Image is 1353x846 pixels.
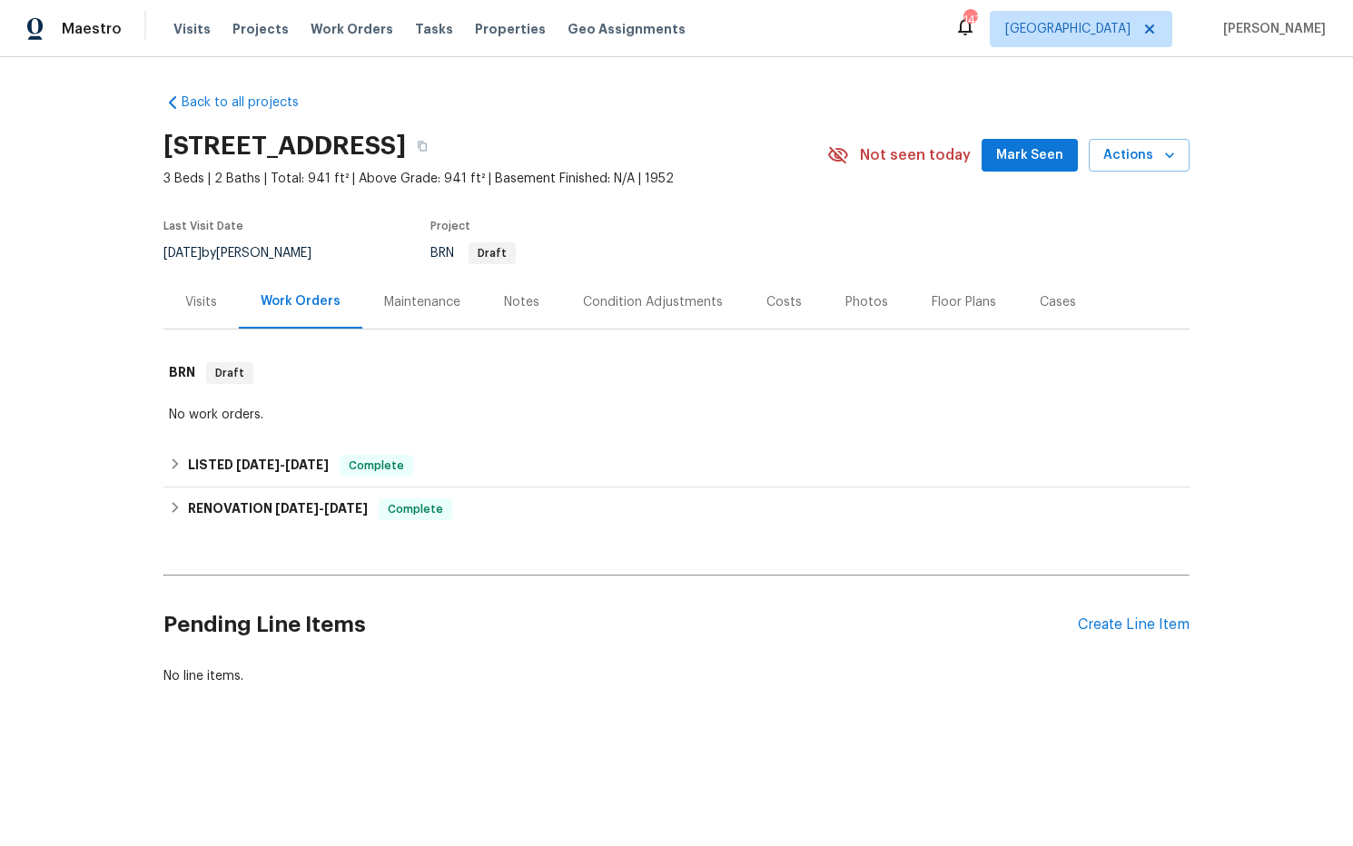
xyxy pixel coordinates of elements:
h6: LISTED [188,455,329,477]
span: BRN [430,247,516,260]
span: Projects [232,20,289,38]
div: LISTED [DATE]-[DATE]Complete [163,444,1190,487]
a: Back to all projects [163,93,338,112]
span: [DATE] [275,502,319,515]
span: Visits [173,20,211,38]
span: [PERSON_NAME] [1216,20,1326,38]
h2: Pending Line Items [163,583,1078,667]
span: [DATE] [285,458,329,471]
span: [DATE] [163,247,202,260]
h6: BRN [169,362,195,384]
span: Properties [475,20,546,38]
div: Notes [504,293,539,311]
span: Draft [470,248,514,259]
h2: [STREET_ADDRESS] [163,137,406,155]
div: Photos [845,293,888,311]
span: Geo Assignments [568,20,686,38]
span: [DATE] [236,458,280,471]
div: Work Orders [261,292,341,310]
span: Work Orders [311,20,393,38]
div: Condition Adjustments [583,293,723,311]
div: 147 [963,11,976,29]
span: Mark Seen [996,144,1063,167]
h6: RENOVATION [188,498,368,520]
div: Visits [185,293,217,311]
span: [GEOGRAPHIC_DATA] [1005,20,1131,38]
span: - [275,502,368,515]
div: BRN Draft [163,344,1190,402]
span: [DATE] [324,502,368,515]
div: No line items. [163,667,1190,685]
span: Project [430,221,470,231]
button: Mark Seen [982,139,1078,172]
span: Maestro [62,20,122,38]
div: Maintenance [384,293,460,311]
button: Actions [1089,139,1190,172]
span: Draft [208,364,252,382]
div: Floor Plans [932,293,996,311]
span: Tasks [415,23,453,35]
span: Not seen today [860,146,971,164]
div: Create Line Item [1078,616,1190,634]
div: Cases [1040,293,1076,311]
span: - [236,458,329,471]
span: Complete [341,457,411,475]
div: Costs [766,293,802,311]
div: No work orders. [169,406,1184,424]
span: 3 Beds | 2 Baths | Total: 941 ft² | Above Grade: 941 ft² | Basement Finished: N/A | 1952 [163,170,827,188]
div: RENOVATION [DATE]-[DATE]Complete [163,487,1190,531]
span: Actions [1103,144,1175,167]
div: by [PERSON_NAME] [163,242,333,264]
span: Last Visit Date [163,221,243,231]
span: Complete [380,500,450,518]
button: Copy Address [406,130,439,162]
